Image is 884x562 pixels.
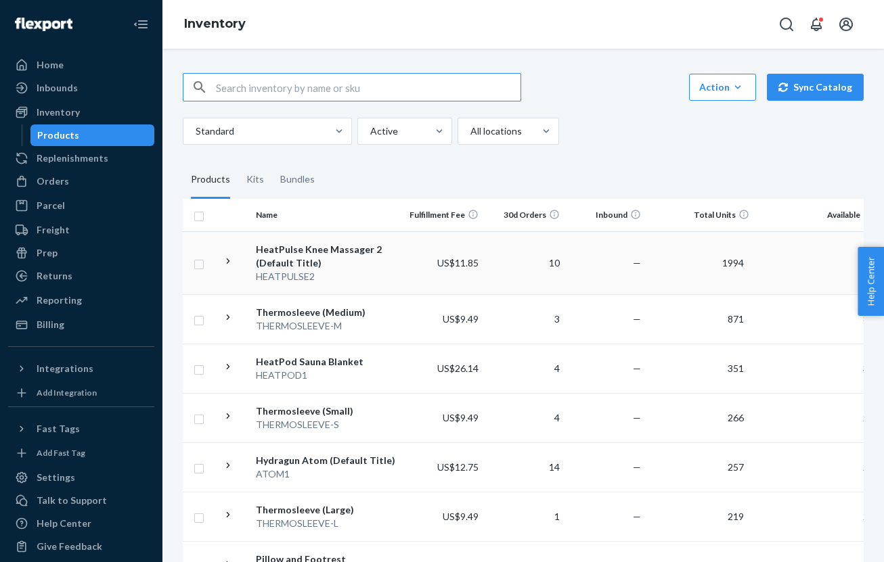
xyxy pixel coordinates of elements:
[699,80,746,94] div: Action
[8,536,154,557] button: Give Feedback
[437,461,479,473] span: US$12.75
[37,494,107,507] div: Talk to Support
[37,58,64,72] div: Home
[8,467,154,488] a: Settings
[484,492,565,541] td: 1
[8,195,154,216] a: Parcel
[722,412,749,423] span: 266
[403,199,484,231] th: Fulfillment Fee
[8,385,154,401] a: Add Integration
[37,387,97,398] div: Add Integration
[256,243,397,270] div: HeatPulse Knee Massager 2 (Default Title)
[37,471,75,484] div: Settings
[633,511,641,522] span: —
[833,11,860,38] button: Open account menu
[437,362,479,374] span: US$26.14
[437,257,479,268] span: US$11.85
[8,170,154,192] a: Orders
[8,289,154,311] a: Reporting
[722,313,749,325] span: 871
[8,54,154,76] a: Home
[722,362,749,374] span: 351
[369,124,370,138] input: Active
[8,445,154,461] a: Add Fast Tag
[127,11,154,38] button: Close Navigation
[443,511,479,522] span: US$9.49
[722,461,749,473] span: 257
[256,503,397,517] div: Thermosleeve (Large)
[565,199,646,231] th: Inbound
[37,174,69,188] div: Orders
[37,517,91,530] div: Help Center
[484,199,565,231] th: 30d Orders
[443,412,479,423] span: US$9.49
[15,18,72,31] img: Flexport logo
[194,124,196,138] input: Standard
[484,294,565,344] td: 3
[8,219,154,241] a: Freight
[37,318,64,331] div: Billing
[37,106,80,119] div: Inventory
[37,128,79,142] div: Products
[37,447,85,459] div: Add Fast Tag
[858,247,884,316] button: Help Center
[633,461,641,473] span: —
[37,223,70,237] div: Freight
[8,513,154,534] a: Help Center
[256,418,397,431] div: THERMOSLEEVE-S
[484,231,565,294] td: 10
[256,319,397,333] div: THERMOSLEEVE-M
[8,147,154,169] a: Replenishments
[250,199,403,231] th: Name
[256,369,397,382] div: HEATPOD1
[256,404,397,418] div: Thermosleeve (Small)
[37,540,102,553] div: Give Feedback
[767,74,864,101] button: Sync Catalog
[246,161,264,199] div: Kits
[8,265,154,287] a: Returns
[30,124,155,146] a: Products
[37,199,65,212] div: Parcel
[8,490,154,511] a: Talk to Support
[256,355,397,369] div: HeatPod Sauna Blanket
[717,257,749,268] span: 1994
[646,199,755,231] th: Total Units
[8,314,154,335] a: Billing
[191,161,230,199] div: Products
[469,124,470,138] input: All locations
[184,16,246,31] a: Inventory
[256,454,397,467] div: Hydragun Atom (Default Title)
[280,161,315,199] div: Bundles
[8,101,154,123] a: Inventory
[8,418,154,440] button: Fast Tags
[37,294,82,307] div: Reporting
[773,11,800,38] button: Open Search Box
[689,74,756,101] button: Action
[633,313,641,325] span: —
[37,246,58,260] div: Prep
[256,467,397,481] div: ATOM1
[256,270,397,283] div: HEATPULSE2
[8,77,154,99] a: Inbounds
[216,74,521,101] input: Search inventory by name or sku
[173,5,257,44] ol: breadcrumbs
[722,511,749,522] span: 219
[256,306,397,319] div: Thermosleeve (Medium)
[443,313,479,325] span: US$9.49
[37,151,108,165] div: Replenishments
[37,269,72,283] div: Returns
[633,412,641,423] span: —
[484,344,565,393] td: 4
[37,362,93,375] div: Integrations
[37,81,78,95] div: Inbounds
[633,257,641,268] span: —
[633,362,641,374] span: —
[37,422,80,436] div: Fast Tags
[8,358,154,379] button: Integrations
[484,442,565,492] td: 14
[484,393,565,442] td: 4
[256,517,397,530] div: THERMOSLEEVE-L
[8,242,154,264] a: Prep
[803,11,830,38] button: Open notifications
